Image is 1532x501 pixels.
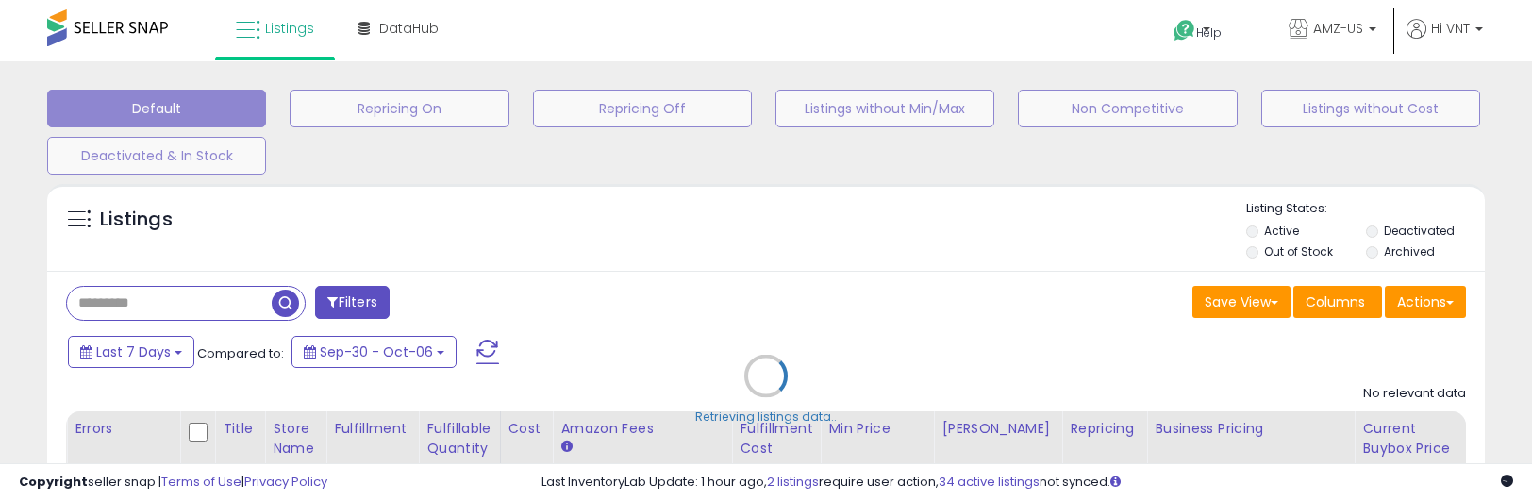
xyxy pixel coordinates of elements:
[19,473,88,491] strong: Copyright
[1313,19,1363,38] span: AMZ-US
[1407,19,1483,61] a: Hi VNT
[265,19,314,38] span: Listings
[1261,90,1480,127] button: Listings without Cost
[1431,19,1470,38] span: Hi VNT
[47,90,266,127] button: Default
[1018,90,1237,127] button: Non Competitive
[1173,19,1196,42] i: Get Help
[290,90,508,127] button: Repricing On
[1196,25,1222,41] span: Help
[775,90,994,127] button: Listings without Min/Max
[379,19,439,38] span: DataHub
[1158,5,1258,61] a: Help
[695,409,837,426] div: Retrieving listings data..
[47,137,266,175] button: Deactivated & In Stock
[19,474,327,492] div: seller snap | |
[533,90,752,127] button: Repricing Off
